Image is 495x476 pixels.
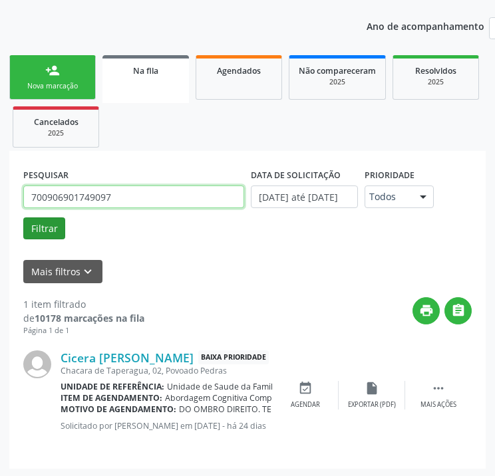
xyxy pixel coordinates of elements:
[61,420,272,431] p: Solicitado por [PERSON_NAME] em [DATE] - há 24 dias
[23,260,102,283] button: Mais filtroskeyboard_arrow_down
[348,400,396,410] div: Exportar (PDF)
[167,381,324,392] span: Unidade de Saude da Familia das Pedras
[251,185,358,208] input: Selecione um intervalo
[165,392,474,404] span: Abordagem Cognitiva Comportamental do Fumante (Por Atendimento / Paciente)
[299,65,376,76] span: Não compareceram
[451,303,466,318] i: 
[23,297,144,311] div: 1 item filtrado
[367,17,484,34] p: Ano de acompanhamento
[365,165,414,185] label: Prioridade
[81,265,95,279] i: keyboard_arrow_down
[61,404,176,415] b: Motivo de agendamento:
[61,350,194,365] a: Cicera [PERSON_NAME]
[133,65,158,76] span: Na fila
[444,297,472,324] button: 
[420,400,456,410] div: Mais ações
[369,190,407,203] span: Todos
[61,392,162,404] b: Item de agendamento:
[179,404,307,415] span: DO OMBRO DIREITO. TENDIPATIA
[431,381,446,396] i: 
[61,381,164,392] b: Unidade de referência:
[298,381,313,396] i: event_available
[419,303,434,318] i: print
[61,365,272,376] div: Chacara de Taperagua, 02, Povoado Pedras
[19,81,86,91] div: Nova marcação
[23,128,89,138] div: 2025
[23,165,69,185] label: PESQUISAR
[34,116,79,128] span: Cancelados
[23,185,244,208] input: Nome, CNS
[412,297,440,324] button: print
[198,350,269,364] span: Baixa Prioridade
[23,217,65,240] button: Filtrar
[299,77,376,87] div: 2025
[23,350,51,378] img: img
[365,381,379,396] i: insert_drive_file
[23,325,144,336] div: Página 1 de 1
[415,65,456,76] span: Resolvidos
[403,77,469,87] div: 2025
[251,165,341,185] label: DATA DE SOLICITAÇÃO
[217,65,261,76] span: Agendados
[291,400,320,410] div: Agendar
[23,311,144,325] div: de
[35,312,144,324] strong: 10178 marcações na fila
[45,63,60,78] div: person_add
